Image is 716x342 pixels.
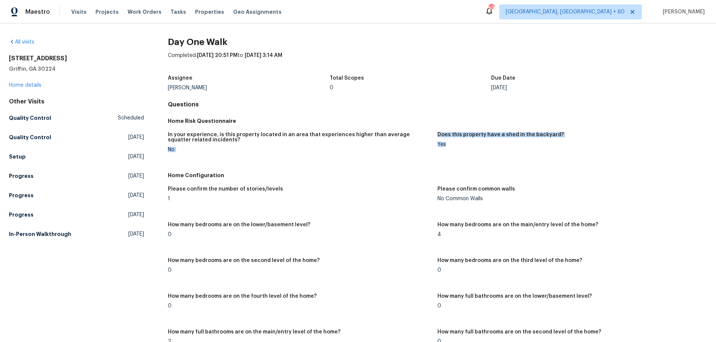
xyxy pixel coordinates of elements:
[168,147,431,152] div: No
[168,38,707,46] h2: Day One Walk
[128,230,144,238] span: [DATE]
[437,329,601,335] h5: How many full bathrooms are on the second level of the home?
[330,85,492,90] div: 0
[168,172,707,179] h5: Home Configuration
[168,294,317,299] h5: How many bedrooms are on the fourth level of the home?
[25,8,50,16] span: Maestro
[9,83,41,88] a: Home details
[9,65,144,73] h5: Griffin, GA 30224
[9,211,34,218] h5: Progress
[9,114,51,122] h5: Quality Control
[168,117,707,125] h5: Home Risk Questionnaire
[168,303,431,309] div: 0
[170,9,186,15] span: Tasks
[437,142,701,147] div: Yes
[330,76,364,81] h5: Total Scopes
[437,258,582,263] h5: How many bedrooms are on the third level of the home?
[9,134,51,141] h5: Quality Control
[128,192,144,199] span: [DATE]
[168,52,707,71] div: Completed: to
[9,150,144,163] a: Setup[DATE]
[660,8,705,16] span: [PERSON_NAME]
[491,76,515,81] h5: Due Date
[195,8,224,16] span: Properties
[197,53,238,58] span: [DATE] 20:51 PM
[168,76,192,81] h5: Assignee
[118,114,144,122] span: Scheduled
[9,227,144,241] a: In-Person Walkthrough[DATE]
[128,153,144,160] span: [DATE]
[506,8,625,16] span: [GEOGRAPHIC_DATA], [GEOGRAPHIC_DATA] + 60
[437,294,592,299] h5: How many full bathrooms are on the lower/basement level?
[168,196,431,201] div: 1
[168,85,330,90] div: [PERSON_NAME]
[437,196,701,201] div: No Common Walls
[168,132,431,143] h5: In your experience, is this property located in an area that experiences higher than average squa...
[95,8,119,16] span: Projects
[128,8,161,16] span: Work Orders
[9,230,71,238] h5: In-Person Walkthrough
[168,268,431,273] div: 0
[128,211,144,218] span: [DATE]
[245,53,282,58] span: [DATE] 3:14 AM
[491,85,653,90] div: [DATE]
[9,98,144,105] div: Other Visits
[233,8,282,16] span: Geo Assignments
[128,172,144,180] span: [DATE]
[71,8,87,16] span: Visits
[9,208,144,221] a: Progress[DATE]
[489,4,494,12] div: 638
[9,172,34,180] h5: Progress
[437,132,564,137] h5: Does this property have a shed in the backyard?
[9,189,144,202] a: Progress[DATE]
[168,258,320,263] h5: How many bedrooms are on the second level of the home?
[168,329,340,335] h5: How many full bathrooms are on the main/entry level of the home?
[9,131,144,144] a: Quality Control[DATE]
[437,186,515,192] h5: Please confirm common walls
[437,232,701,237] div: 4
[9,55,144,62] h2: [STREET_ADDRESS]
[168,101,707,108] h4: Questions
[9,169,144,183] a: Progress[DATE]
[437,222,598,227] h5: How many bedrooms are on the main/entry level of the home?
[437,303,701,309] div: 0
[128,134,144,141] span: [DATE]
[437,268,701,273] div: 0
[9,153,26,160] h5: Setup
[168,186,283,192] h5: Please confirm the number of stories/levels
[9,192,34,199] h5: Progress
[168,222,310,227] h5: How many bedrooms are on the lower/basement level?
[9,111,144,125] a: Quality ControlScheduled
[168,232,431,237] div: 0
[9,39,34,45] a: All visits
